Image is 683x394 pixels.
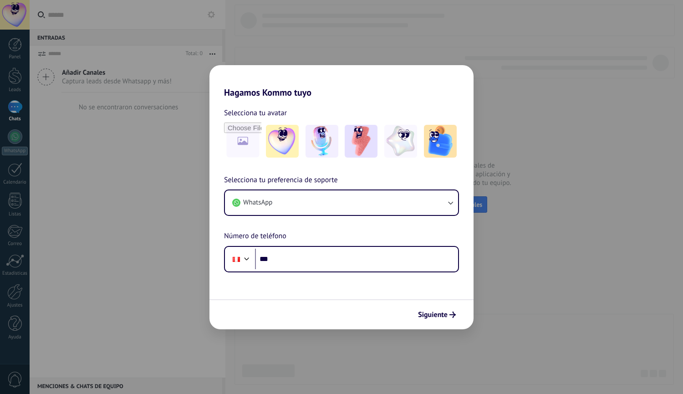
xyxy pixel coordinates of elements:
[266,125,299,158] img: -1.jpeg
[224,107,287,119] span: Selecciona tu avatar
[209,65,474,98] h2: Hagamos Kommo tuyo
[224,230,286,242] span: Número de teléfono
[424,125,457,158] img: -5.jpeg
[414,307,460,322] button: Siguiente
[418,312,448,318] span: Siguiente
[243,198,272,207] span: WhatsApp
[345,125,377,158] img: -3.jpeg
[384,125,417,158] img: -4.jpeg
[228,250,245,269] div: Peru: + 51
[306,125,338,158] img: -2.jpeg
[225,190,458,215] button: WhatsApp
[224,174,338,186] span: Selecciona tu preferencia de soporte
